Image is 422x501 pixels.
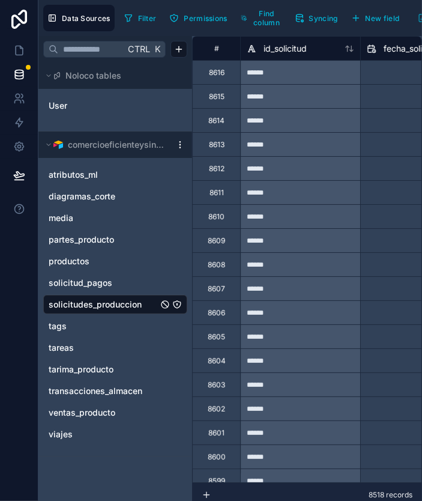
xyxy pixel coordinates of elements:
div: solicitudes_produccion [43,295,187,314]
button: Airtable Logocomercioeficienteysingular [43,136,170,153]
div: atributos_ml [43,165,187,184]
span: Ctrl [127,41,151,56]
div: 8609 [208,236,225,246]
a: tags [49,320,158,332]
div: # [202,44,231,53]
div: 8603 [208,380,225,390]
span: Permissions [184,14,227,23]
span: Find column [252,9,282,27]
div: 8615 [209,92,225,102]
div: 8600 [208,452,226,462]
span: solicitud_pagos [49,277,112,289]
a: ventas_producto [49,407,158,419]
a: atributos_ml [49,169,158,181]
span: tarima_producto [49,363,113,375]
span: Noloco tables [65,70,121,82]
span: diagramas_corte [49,190,115,202]
a: solicitudes_produccion [49,299,158,311]
a: tareas [49,342,158,354]
div: 8614 [208,116,225,126]
div: transacciones_almacen [43,381,187,401]
div: 8608 [208,260,225,270]
span: transacciones_almacen [49,385,142,397]
span: media [49,212,73,224]
a: tarima_producto [49,363,158,375]
div: 8607 [208,284,225,294]
div: partes_producto [43,230,187,249]
div: 8606 [208,308,225,318]
span: K [153,45,161,53]
span: Data Sources [62,14,110,23]
div: ventas_producto [43,403,187,422]
div: tarima_producto [43,360,187,379]
span: User [49,100,67,112]
a: transacciones_almacen [49,385,158,397]
div: productos [43,252,187,271]
a: productos [49,255,158,267]
div: User [43,96,187,115]
button: Find column [237,5,286,31]
span: Filter [138,14,157,23]
div: 8610 [208,212,225,222]
button: Permissions [165,9,231,27]
button: Syncing [291,9,342,27]
a: viajes [49,428,158,440]
a: User [49,100,146,112]
div: 8599 [208,476,225,486]
a: media [49,212,158,224]
div: 8602 [208,404,225,414]
div: solicitud_pagos [43,273,187,293]
span: tags [49,320,67,332]
span: 8518 records [369,490,412,500]
div: 8616 [209,68,225,77]
span: ventas_producto [49,407,115,419]
a: solicitud_pagos [49,277,158,289]
div: tareas [43,338,187,357]
div: 8613 [209,140,225,150]
div: 8611 [209,188,224,198]
span: id_solicitud [264,43,307,55]
span: partes_producto [49,234,114,246]
div: 8605 [208,332,225,342]
button: Filter [119,9,161,27]
div: media [43,208,187,228]
img: Airtable Logo [53,140,63,150]
button: Data Sources [43,5,115,31]
span: solicitudes_produccion [49,299,142,311]
div: tags [43,317,187,336]
div: 8604 [208,356,226,366]
div: 8601 [208,428,225,438]
span: tareas [49,342,74,354]
div: viajes [43,425,187,444]
div: 8612 [209,164,225,174]
div: diagramas_corte [43,187,187,206]
a: partes_producto [49,234,158,246]
span: viajes [49,428,73,440]
span: comercioeficienteysingular [68,139,165,151]
button: New field [347,9,404,27]
a: diagramas_corte [49,190,158,202]
span: New field [366,14,400,23]
span: productos [49,255,89,267]
button: Noloco tables [43,67,180,84]
a: Syncing [291,9,347,27]
span: Syncing [309,14,338,23]
a: Permissions [165,9,236,27]
span: atributos_ml [49,169,98,181]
